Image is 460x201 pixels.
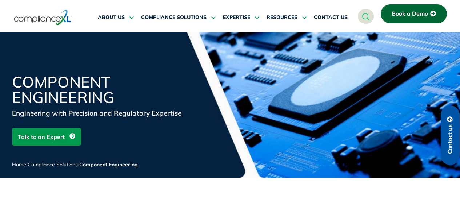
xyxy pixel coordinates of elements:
a: Home [12,161,26,168]
a: COMPLIANCE SOLUTIONS [141,9,216,26]
a: CONTACT US [314,9,348,26]
h1: Component Engineering [12,74,187,105]
span: ABOUT US [98,14,125,21]
span: Component Engineering [79,161,138,168]
span: CONTACT US [314,14,348,21]
span: RESOURCES [267,14,297,21]
img: logo-one.svg [14,9,72,26]
span: / / [12,161,138,168]
span: EXPERTISE [223,14,250,21]
a: RESOURCES [267,9,307,26]
div: Engineering with Precision and Regulatory Expertise [12,108,187,118]
span: COMPLIANCE SOLUTIONS [141,14,207,21]
a: Book a Demo [381,4,447,23]
span: Contact us [447,124,453,154]
span: Talk to an Expert [18,130,65,144]
a: EXPERTISE [223,9,259,26]
span: Book a Demo [392,11,428,17]
a: Compliance Solutions [28,161,78,168]
a: Contact us [441,105,460,165]
a: navsearch-button [358,9,374,24]
a: ABOUT US [98,9,134,26]
a: Talk to an Expert [12,128,81,146]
